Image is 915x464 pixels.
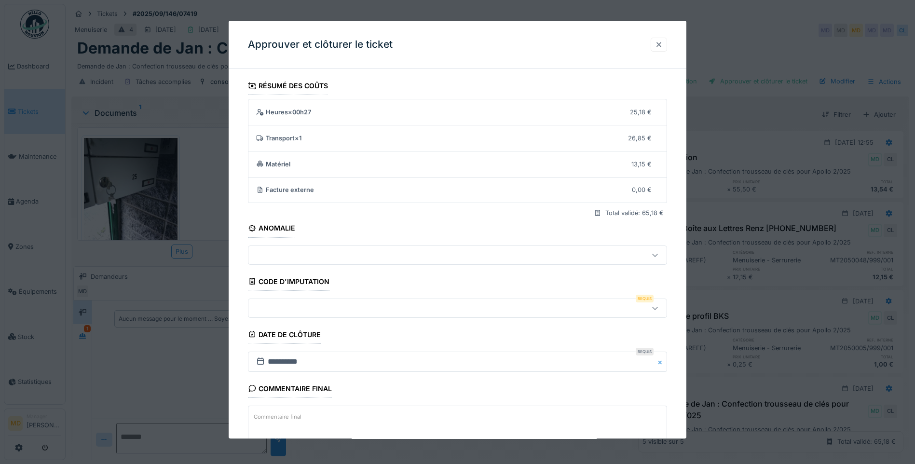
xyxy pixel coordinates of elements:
[656,352,667,372] button: Close
[248,382,332,398] div: Commentaire final
[256,160,624,169] div: Matériel
[256,134,621,143] div: Transport × 1
[636,348,654,355] div: Requis
[248,328,321,344] div: Date de clôture
[252,103,663,121] summary: Heures×00h2725,18 €
[252,411,303,423] label: Commentaire final
[636,295,654,302] div: Requis
[256,186,625,195] div: Facture externe
[605,209,664,218] div: Total validé: 65,18 €
[248,274,329,291] div: Code d'imputation
[248,221,295,238] div: Anomalie
[632,186,652,195] div: 0,00 €
[252,155,663,173] summary: Matériel13,15 €
[631,160,652,169] div: 13,15 €
[248,79,328,95] div: Résumé des coûts
[252,181,663,199] summary: Facture externe0,00 €
[248,39,393,51] h3: Approuver et clôturer le ticket
[256,108,623,117] div: Heures × 00h27
[630,108,652,117] div: 25,18 €
[252,129,663,147] summary: Transport×126,85 €
[628,134,652,143] div: 26,85 €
